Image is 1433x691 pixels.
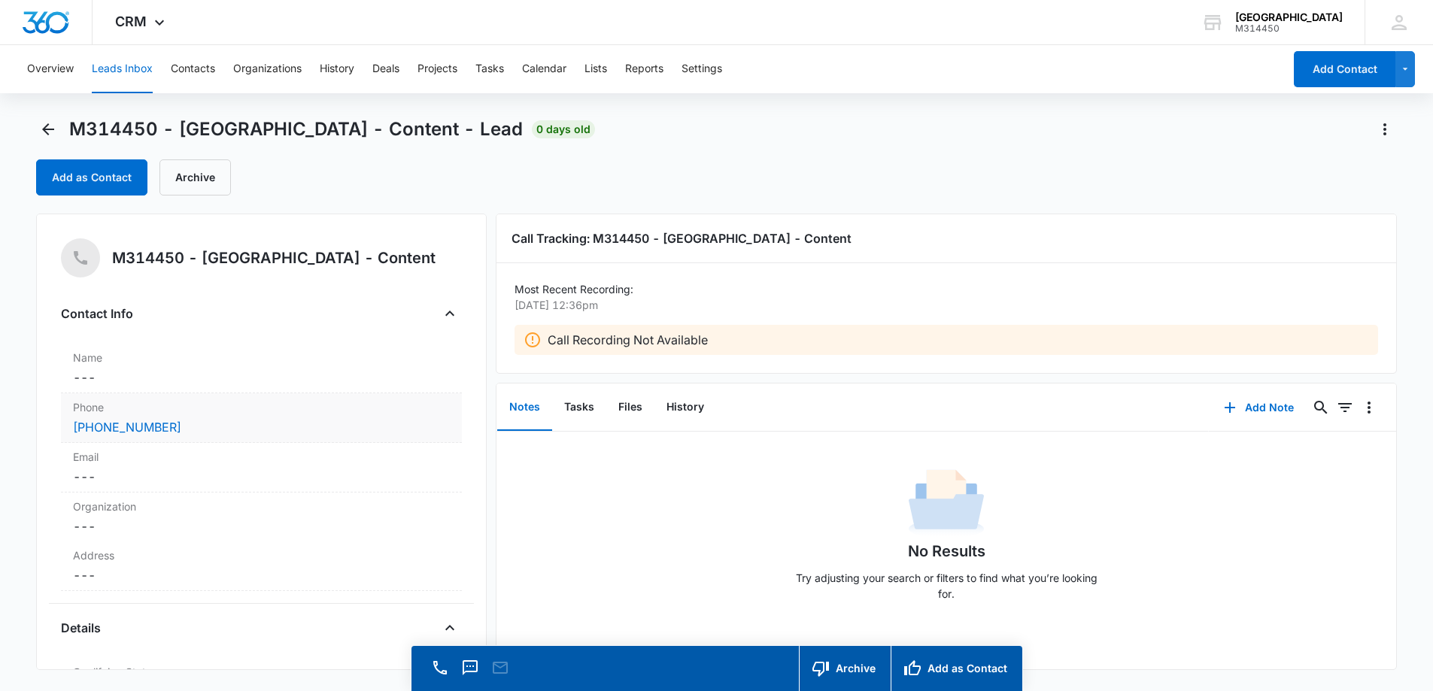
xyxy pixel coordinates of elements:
button: Overview [27,45,74,93]
div: account id [1235,23,1343,34]
label: Phone [73,399,450,415]
button: Add Note [1209,389,1309,426]
button: Settings [682,45,722,93]
button: Calendar [522,45,566,93]
button: Deals [372,45,399,93]
h5: M314450 - [GEOGRAPHIC_DATA] - Content [112,247,436,269]
button: Organizations [233,45,302,93]
button: Filters [1333,396,1357,420]
div: Phone[PHONE_NUMBER] [61,393,462,443]
h4: Contact Info [61,305,133,323]
button: Leads Inbox [92,45,153,93]
span: CRM [115,14,147,29]
div: account name [1235,11,1343,23]
div: Address--- [61,541,462,591]
dd: --- [73,468,450,486]
button: Add Contact [1294,51,1395,87]
span: M314450 - [GEOGRAPHIC_DATA] - Content - Lead [69,118,523,141]
button: Call [430,657,451,678]
p: Try adjusting your search or filters to find what you’re looking for. [788,570,1104,602]
button: History [654,384,716,431]
button: Actions [1373,117,1397,141]
button: Tasks [475,45,504,93]
button: Lists [584,45,607,93]
dd: --- [73,517,450,535]
div: Organization--- [61,492,462,541]
label: Email [73,449,450,465]
button: Archive [799,646,891,691]
button: Contacts [171,45,215,93]
span: 0 days old [532,120,595,138]
button: Overflow Menu [1357,396,1381,420]
label: Organization [73,499,450,514]
a: Call [430,666,451,679]
button: Projects [417,45,457,93]
button: Text [460,657,481,678]
button: Search... [1309,396,1333,420]
button: Close [438,302,462,326]
button: Back [36,117,60,141]
label: Name [73,350,450,365]
a: [PHONE_NUMBER] [73,418,181,436]
h4: Details [61,619,101,637]
label: Qualifying Status [73,664,450,680]
dd: --- [73,368,450,386]
div: Name--- [61,344,462,393]
button: Notes [497,384,552,431]
button: Archive [159,159,231,195]
button: Add as Contact [891,646,1022,691]
div: Email--- [61,443,462,492]
button: History [320,45,354,93]
img: No Data [909,465,984,540]
p: [DATE] 12:36pm [515,297,1370,313]
button: Tasks [552,384,606,431]
h3: Call Tracking: M314450 - [GEOGRAPHIC_DATA] - Content [512,229,1382,247]
p: Most Recent Recording: [515,281,1379,297]
button: Add as Contact [36,159,147,195]
p: Call Recording Not Available [548,331,708,349]
dd: --- [73,566,450,584]
button: Close [438,616,462,640]
button: Reports [625,45,663,93]
button: Files [606,384,654,431]
h1: No Results [908,540,985,562]
a: Text [460,666,481,679]
label: Address [73,547,450,563]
